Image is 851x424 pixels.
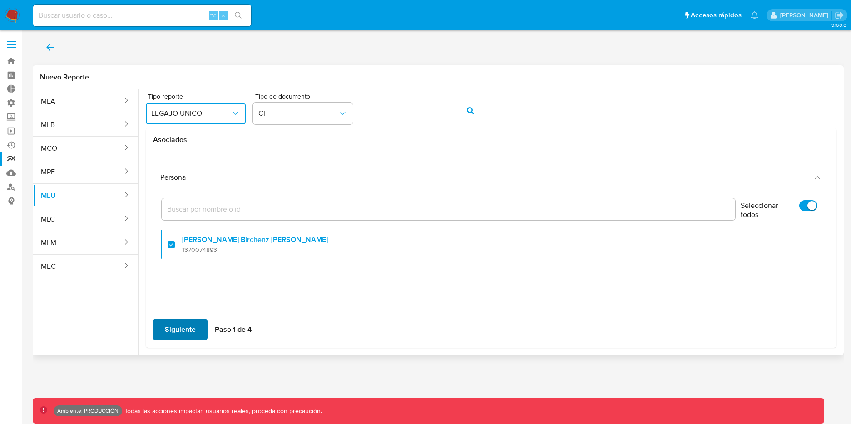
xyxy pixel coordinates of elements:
[229,9,247,22] button: search-icon
[33,10,251,21] input: Buscar usuario o caso...
[122,407,322,415] p: Todas las acciones impactan usuarios reales, proceda con precaución.
[57,409,119,413] p: Ambiente: PRODUCCIÓN
[780,11,831,20] p: luis.birchenz@mercadolibre.com
[210,11,217,20] span: ⌥
[222,11,225,20] span: s
[751,11,758,19] a: Notificaciones
[691,10,742,20] span: Accesos rápidos
[835,10,844,20] a: Salir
